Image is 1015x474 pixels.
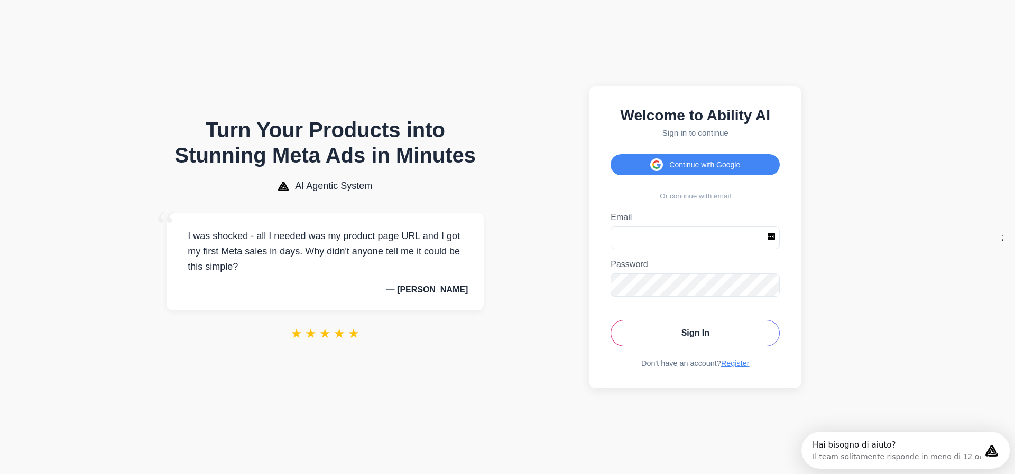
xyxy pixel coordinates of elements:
[156,202,175,250] span: “
[319,326,331,341] span: ★
[611,320,780,346] button: Sign In
[182,229,468,274] p: I was shocked - all I needed was my product page URL and I got my first Meta sales in days. Why d...
[334,326,345,341] span: ★
[611,359,780,367] div: Don't have an account?
[1002,233,1004,241] div: ;
[167,117,484,168] h1: Turn Your Products into Stunning Meta Ads in Minutes
[611,154,780,175] button: Continue with Google
[611,128,780,137] p: Sign in to continue
[611,260,780,269] label: Password
[979,438,1004,463] iframe: Intercom live chat
[348,326,359,341] span: ★
[4,4,216,33] div: Apri il messenger Intercom
[611,213,780,222] label: Email
[11,17,185,29] div: Il team solitamente risponde in meno di 12 ore
[611,192,780,200] div: Or continue with email
[11,9,185,17] div: Hai bisogno di aiuto?
[801,432,1010,469] iframe: Intercom live chat discovery launcher
[721,359,750,367] a: Register
[278,182,289,191] img: AI Agentic System Logo
[291,326,302,341] span: ★
[182,285,468,295] p: — [PERSON_NAME]
[305,326,317,341] span: ★
[611,107,780,124] h2: Welcome to Ability AI
[295,181,372,192] span: AI Agentic System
